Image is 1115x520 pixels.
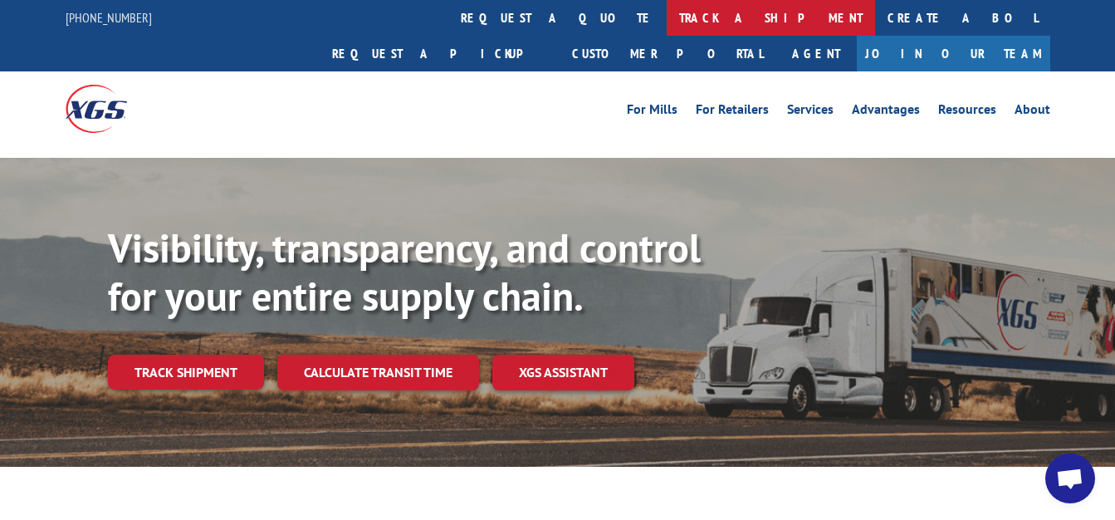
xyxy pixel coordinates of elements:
a: About [1015,103,1050,121]
a: Advantages [852,103,920,121]
div: Open chat [1045,454,1095,503]
a: For Mills [627,103,677,121]
a: Agent [775,36,857,71]
a: For Retailers [696,103,769,121]
a: Resources [938,103,996,121]
a: Request a pickup [320,36,560,71]
a: Calculate transit time [277,355,479,390]
a: Services [787,103,834,121]
a: Join Our Team [857,36,1050,71]
a: XGS ASSISTANT [492,355,634,390]
a: [PHONE_NUMBER] [66,9,152,26]
a: Customer Portal [560,36,775,71]
b: Visibility, transparency, and control for your entire supply chain. [108,222,701,321]
a: Track shipment [108,355,264,390]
